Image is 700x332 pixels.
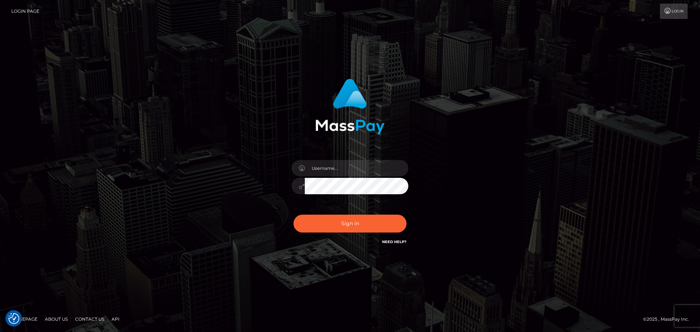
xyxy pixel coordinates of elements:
[315,79,385,134] img: MassPay Login
[8,313,19,324] button: Consent Preferences
[72,313,107,325] a: Contact Us
[109,313,122,325] a: API
[11,4,39,19] a: Login Page
[643,315,695,323] div: © 2025 , MassPay Inc.
[293,215,407,233] button: Sign in
[382,239,407,244] a: Need Help?
[8,313,19,324] img: Revisit consent button
[42,313,71,325] a: About Us
[305,160,408,176] input: Username...
[8,313,40,325] a: Homepage
[660,4,688,19] a: Login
